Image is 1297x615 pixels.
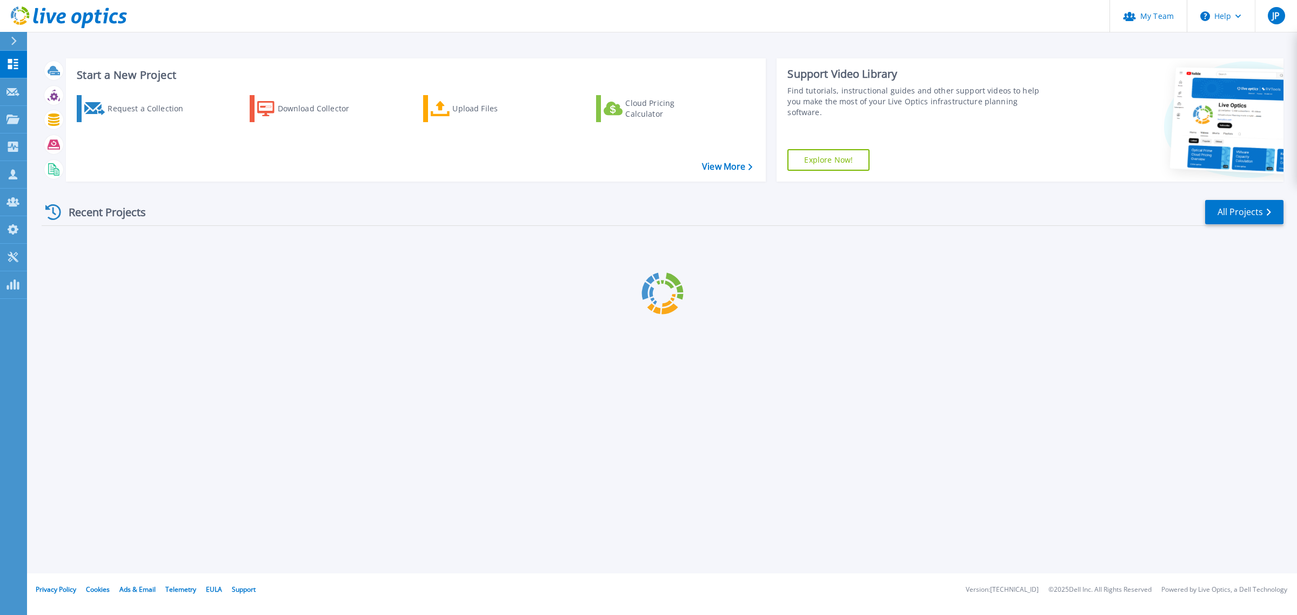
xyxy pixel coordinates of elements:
div: Recent Projects [42,199,161,225]
div: Upload Files [452,98,539,119]
a: Support [232,585,256,594]
div: Support Video Library [787,67,1048,81]
div: Cloud Pricing Calculator [625,98,712,119]
li: Powered by Live Optics, a Dell Technology [1161,586,1287,593]
a: Telemetry [165,585,196,594]
a: Privacy Policy [36,585,76,594]
div: Find tutorials, instructional guides and other support videos to help you make the most of your L... [787,85,1048,118]
span: JP [1272,11,1280,20]
div: Request a Collection [108,98,194,119]
a: Explore Now! [787,149,870,171]
a: EULA [206,585,222,594]
h3: Start a New Project [77,69,752,81]
a: Cookies [86,585,110,594]
a: View More [702,162,752,172]
a: All Projects [1205,200,1283,224]
li: © 2025 Dell Inc. All Rights Reserved [1048,586,1152,593]
a: Download Collector [250,95,370,122]
li: Version: [TECHNICAL_ID] [966,586,1039,593]
a: Cloud Pricing Calculator [596,95,717,122]
div: Download Collector [278,98,364,119]
a: Ads & Email [119,585,156,594]
a: Request a Collection [77,95,197,122]
a: Upload Files [423,95,544,122]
